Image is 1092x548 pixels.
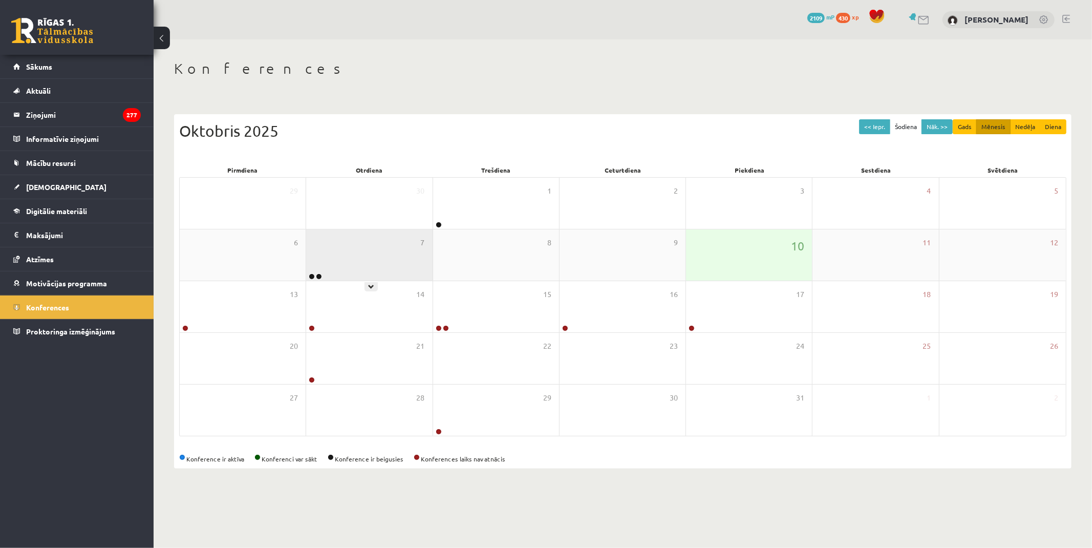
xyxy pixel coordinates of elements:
[433,163,560,177] div: Trešdiena
[417,185,425,197] span: 30
[26,182,106,192] span: [DEMOGRAPHIC_DATA]
[13,175,141,199] a: [DEMOGRAPHIC_DATA]
[26,206,87,216] span: Digitālie materiāli
[1040,119,1066,134] button: Diena
[294,237,298,248] span: 6
[852,13,859,21] span: xp
[796,392,804,404] span: 31
[543,341,551,352] span: 22
[796,341,804,352] span: 24
[813,163,940,177] div: Sestdiena
[179,454,1066,463] div: Konference ir aktīva Konferenci var sākt Konference ir beigusies Konferences laiks nav atnācis
[26,127,141,151] legend: Informatīvie ziņojumi
[13,223,141,247] a: Maksājumi
[11,18,93,44] a: Rīgas 1. Tālmācības vidusskola
[547,237,551,248] span: 8
[179,119,1066,142] div: Oktobris 2025
[26,303,69,312] span: Konferences
[670,392,678,404] span: 30
[417,341,425,352] span: 21
[791,237,804,255] span: 10
[807,13,825,23] span: 2109
[543,289,551,300] span: 15
[923,341,931,352] span: 25
[939,163,1066,177] div: Svētdiena
[290,341,298,352] span: 20
[923,237,931,248] span: 11
[13,151,141,175] a: Mācību resursi
[859,119,890,134] button: << Iepr.
[1050,289,1058,300] span: 19
[123,108,141,122] i: 277
[953,119,977,134] button: Gads
[807,13,834,21] a: 2109 mP
[26,279,107,288] span: Motivācijas programma
[174,60,1072,77] h1: Konferences
[421,237,425,248] span: 7
[674,185,678,197] span: 2
[179,163,306,177] div: Pirmdiena
[26,255,54,264] span: Atzīmes
[306,163,433,177] div: Otrdiena
[547,185,551,197] span: 1
[1010,119,1040,134] button: Nedēļa
[948,15,958,26] img: Līga Zandberga
[13,296,141,319] a: Konferences
[965,14,1029,25] a: [PERSON_NAME]
[927,185,931,197] span: 4
[1054,392,1058,404] span: 2
[290,289,298,300] span: 13
[26,327,115,336] span: Proktoringa izmēģinājums
[800,185,804,197] span: 3
[26,62,52,71] span: Sākums
[417,289,425,300] span: 14
[13,127,141,151] a: Informatīvie ziņojumi
[13,103,141,127] a: Ziņojumi277
[674,237,678,248] span: 9
[13,320,141,343] a: Proktoringa izmēģinājums
[836,13,864,21] a: 430 xp
[560,163,687,177] div: Ceturtdiena
[686,163,813,177] div: Piekdiena
[13,199,141,223] a: Digitālie materiāli
[826,13,834,21] span: mP
[836,13,850,23] span: 430
[290,392,298,404] span: 27
[26,86,51,95] span: Aktuāli
[1050,237,1058,248] span: 12
[976,119,1011,134] button: Mēnesis
[26,103,141,127] legend: Ziņojumi
[13,247,141,271] a: Atzīmes
[13,271,141,295] a: Motivācijas programma
[26,158,76,167] span: Mācību resursi
[922,119,953,134] button: Nāk. >>
[417,392,425,404] span: 28
[670,289,678,300] span: 16
[1054,185,1058,197] span: 5
[927,392,931,404] span: 1
[13,55,141,78] a: Sākums
[890,119,922,134] button: Šodiena
[13,79,141,102] a: Aktuāli
[796,289,804,300] span: 17
[1050,341,1058,352] span: 26
[26,223,141,247] legend: Maksājumi
[543,392,551,404] span: 29
[670,341,678,352] span: 23
[923,289,931,300] span: 18
[290,185,298,197] span: 29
